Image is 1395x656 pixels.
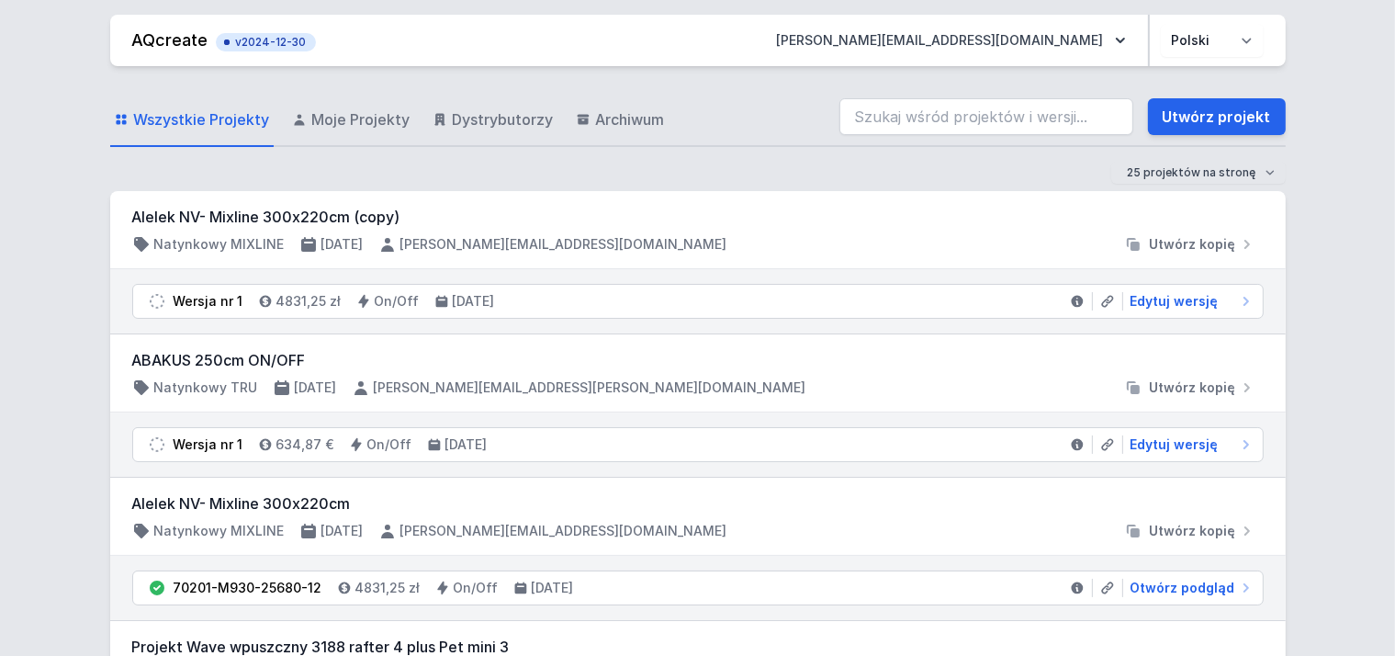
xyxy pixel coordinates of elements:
[355,579,421,597] h4: 4831,25 zł
[225,35,307,50] span: v2024-12-30
[1117,235,1264,254] button: Utwórz kopię
[454,579,499,597] h4: On/Off
[154,522,285,540] h4: Natynkowy MIXLINE
[132,30,208,50] a: AQcreate
[110,94,274,147] a: Wszystkie Projekty
[1117,522,1264,540] button: Utwórz kopię
[154,235,285,254] h4: Natynkowy MIXLINE
[400,522,727,540] h4: [PERSON_NAME][EMAIL_ADDRESS][DOMAIN_NAME]
[134,108,270,130] span: Wszystkie Projekty
[1148,98,1286,135] a: Utwórz projekt
[367,435,412,454] h4: On/Off
[132,206,1264,228] h3: Alelek NV- Mixline 300x220cm (copy)
[453,292,495,311] h4: [DATE]
[288,94,414,147] a: Moje Projekty
[321,522,364,540] h4: [DATE]
[429,94,557,147] a: Dystrybutorzy
[174,579,322,597] div: 70201-M930-25680-12
[1131,435,1219,454] span: Edytuj wersję
[532,579,574,597] h4: [DATE]
[174,435,243,454] div: Wersja nr 1
[400,235,727,254] h4: [PERSON_NAME][EMAIL_ADDRESS][DOMAIN_NAME]
[1150,379,1236,397] span: Utwórz kopię
[276,292,342,311] h4: 4831,25 zł
[276,435,334,454] h4: 634,87 €
[174,292,243,311] div: Wersja nr 1
[762,24,1141,57] button: [PERSON_NAME][EMAIL_ADDRESS][DOMAIN_NAME]
[1131,579,1235,597] span: Otwórz podgląd
[148,435,166,454] img: draft.svg
[839,98,1133,135] input: Szukaj wśród projektów i wersji...
[1123,579,1255,597] a: Otwórz podgląd
[374,379,806,397] h4: [PERSON_NAME][EMAIL_ADDRESS][PERSON_NAME][DOMAIN_NAME]
[1150,522,1236,540] span: Utwórz kopię
[572,94,669,147] a: Archiwum
[295,379,337,397] h4: [DATE]
[445,435,488,454] h4: [DATE]
[148,292,166,311] img: draft.svg
[1117,379,1264,397] button: Utwórz kopię
[312,108,411,130] span: Moje Projekty
[1131,292,1219,311] span: Edytuj wersję
[132,349,1264,371] h3: ABAKUS 250cm ON/OFF
[321,235,364,254] h4: [DATE]
[1123,435,1255,454] a: Edytuj wersję
[375,292,420,311] h4: On/Off
[1123,292,1255,311] a: Edytuj wersję
[154,379,258,397] h4: Natynkowy TRU
[1161,24,1264,57] select: Wybierz język
[216,29,316,51] button: v2024-12-30
[132,492,1264,515] h3: Alelek NV- Mixline 300x220cm
[596,108,665,130] span: Archiwum
[1150,235,1236,254] span: Utwórz kopię
[453,108,554,130] span: Dystrybutorzy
